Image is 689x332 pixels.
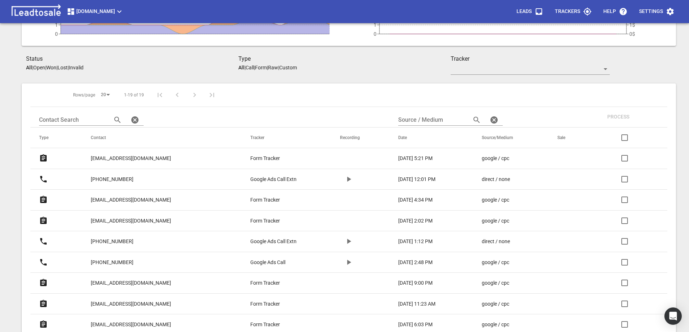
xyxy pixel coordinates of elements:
p: google / cpc [482,259,509,266]
a: google / cpc [482,259,528,266]
p: Form Tracker [250,217,280,225]
p: Form Tracker [250,155,280,162]
svg: Call [39,237,48,246]
div: 20 [98,90,112,100]
span: Rows/page [73,92,95,98]
p: Form Tracker [250,196,280,204]
p: Google Ads Call Extn [250,238,297,245]
p: [DATE] 9:00 PM [398,279,433,287]
p: direct / none [482,238,510,245]
p: [EMAIL_ADDRESS][DOMAIN_NAME] [91,279,171,287]
p: Invalid [69,65,84,70]
a: Google Ads Call Extn [250,176,311,183]
a: google / cpc [482,217,528,225]
svg: Form [39,154,48,163]
p: [PHONE_NUMBER] [91,176,133,183]
a: [EMAIL_ADDRESS][DOMAIN_NAME] [91,150,171,167]
span: | [244,65,246,70]
p: Form [255,65,267,70]
a: [DATE] 5:21 PM [398,155,453,162]
svg: Form [39,195,48,204]
p: google / cpc [482,196,509,204]
a: [EMAIL_ADDRESS][DOMAIN_NAME] [91,295,171,313]
p: [EMAIL_ADDRESS][DOMAIN_NAME] [91,155,171,162]
a: [DATE] 1:12 PM [398,238,453,245]
a: google / cpc [482,196,528,204]
a: [DATE] 6:03 PM [398,321,453,328]
p: [DATE] 4:34 PM [398,196,433,204]
span: | [278,65,279,70]
p: google / cpc [482,217,509,225]
a: google / cpc [482,279,528,287]
p: [EMAIL_ADDRESS][DOMAIN_NAME] [91,217,171,225]
span: | [32,65,33,70]
a: [EMAIL_ADDRESS][DOMAIN_NAME] [91,212,171,230]
p: [EMAIL_ADDRESS][DOMAIN_NAME] [91,300,171,308]
a: Form Tracker [250,217,311,225]
a: [PHONE_NUMBER] [91,233,133,250]
h3: Status [26,55,238,63]
a: [DATE] 9:00 PM [398,279,453,287]
span: [DOMAIN_NAME] [67,7,124,16]
a: direct / none [482,238,528,245]
p: google / cpc [482,300,509,308]
p: [EMAIL_ADDRESS][DOMAIN_NAME] [91,321,171,328]
h3: Tracker [451,55,610,63]
tspan: 0 [55,31,58,37]
tspan: 0$ [629,31,635,37]
span: | [56,65,58,70]
th: Sale [549,128,593,148]
div: Open Intercom Messenger [664,307,682,325]
p: direct / none [482,176,510,183]
a: google / cpc [482,155,528,162]
a: Google Ads Call Extn [250,238,311,245]
a: Form Tracker [250,279,311,287]
svg: Form [39,279,48,287]
p: Form Tracker [250,279,280,287]
p: [EMAIL_ADDRESS][DOMAIN_NAME] [91,196,171,204]
a: direct / none [482,176,528,183]
p: Settings [639,8,663,15]
a: google / cpc [482,321,528,328]
th: Type [30,128,82,148]
a: [PHONE_NUMBER] [91,171,133,188]
a: Form Tracker [250,300,311,308]
svg: Form [39,216,48,225]
p: Raw [268,65,278,70]
p: google / cpc [482,279,509,287]
aside: All [238,65,244,70]
svg: Form [39,320,48,329]
tspan: 1 [374,22,377,28]
p: Google Ads Call Extn [250,176,297,183]
tspan: 0 [374,31,377,37]
a: Google Ads Call [250,259,311,266]
span: | [68,65,69,70]
p: Call [246,65,254,70]
p: Leads [516,8,532,15]
a: [DATE] 11:23 AM [398,300,453,308]
p: Form Tracker [250,321,280,328]
p: [DATE] 2:48 PM [398,259,433,266]
p: [PHONE_NUMBER] [91,238,133,245]
p: [DATE] 12:01 PM [398,176,435,183]
a: Form Tracker [250,155,311,162]
p: [DATE] 11:23 AM [398,300,435,308]
a: Form Tracker [250,196,311,204]
span: 1-19 of 19 [124,92,144,98]
p: [DATE] 5:21 PM [398,155,433,162]
p: google / cpc [482,321,509,328]
th: Contact [82,128,242,148]
a: Form Tracker [250,321,311,328]
p: Google Ads Call [250,259,285,266]
span: | [45,65,46,70]
p: [DATE] 1:12 PM [398,238,433,245]
a: [EMAIL_ADDRESS][DOMAIN_NAME] [91,274,171,292]
th: Recording [331,128,390,148]
a: [PHONE_NUMBER] [91,254,133,271]
button: [DOMAIN_NAME] [64,4,127,19]
tspan: 1 [55,22,58,28]
svg: Call [39,175,48,184]
a: [DATE] 2:48 PM [398,259,453,266]
p: [DATE] 2:02 PM [398,217,433,225]
th: Source/Medium [473,128,549,148]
